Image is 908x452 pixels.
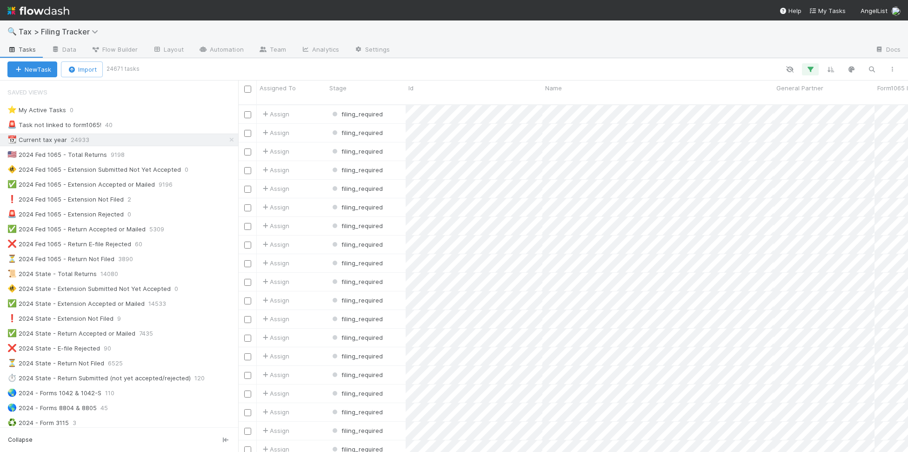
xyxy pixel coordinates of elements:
[194,372,214,384] span: 120
[7,268,97,280] div: 2024 State - Total Returns
[105,387,124,399] span: 110
[107,65,140,73] small: 24671 tasks
[244,167,251,174] input: Toggle Row Selected
[7,179,155,190] div: 2024 Fed 1065 - Extension Accepted or Mailed
[330,258,383,268] div: filing_required
[260,240,289,249] span: Assign
[330,165,383,175] div: filing_required
[7,329,17,337] span: ✅
[260,147,289,156] span: Assign
[330,315,383,323] span: filing_required
[330,351,383,361] div: filing_required
[105,119,122,131] span: 40
[260,333,289,342] span: Assign
[260,370,289,379] span: Assign
[260,83,296,93] span: Assigned To
[861,7,888,14] span: AngelList
[330,389,383,398] div: filing_required
[7,45,36,54] span: Tasks
[330,352,383,360] span: filing_required
[260,426,289,435] span: Assign
[260,184,289,193] span: Assign
[260,258,289,268] div: Assign
[7,298,145,310] div: 2024 State - Extension Accepted or Mailed
[7,135,17,143] span: 📆
[7,344,17,352] span: ❌
[104,343,120,354] span: 90
[330,314,383,324] div: filing_required
[330,185,383,192] span: filing_required
[260,128,289,137] span: Assign
[7,165,17,173] span: 🚸
[7,314,17,322] span: ❗
[71,134,99,146] span: 24933
[244,86,251,93] input: Toggle All Rows Selected
[408,83,414,93] span: Id
[330,390,383,397] span: filing_required
[118,253,142,265] span: 3890
[244,204,251,211] input: Toggle Row Selected
[7,253,114,265] div: 2024 Fed 1065 - Return Not Filed
[260,314,289,324] span: Assign
[330,222,383,229] span: filing_required
[260,221,289,230] span: Assign
[159,179,182,190] span: 9196
[294,43,347,58] a: Analytics
[7,374,17,382] span: ⏱️
[244,223,251,230] input: Toggle Row Selected
[7,313,113,324] div: 2024 State - Extension Not Filed
[139,328,162,339] span: 7435
[330,333,383,342] div: filing_required
[135,238,152,250] span: 60
[191,43,251,58] a: Automation
[100,402,117,414] span: 45
[244,353,251,360] input: Toggle Row Selected
[127,209,140,220] span: 0
[7,150,17,158] span: 🇺🇸
[7,27,17,35] span: 🔍
[19,27,103,36] span: Tax > Filing Tracker
[7,284,17,292] span: 🚸
[891,7,901,16] img: avatar_45ea4894-10ca-450f-982d-dabe3bd75b0b.png
[330,241,383,248] span: filing_required
[244,409,251,416] input: Toggle Row Selected
[251,43,294,58] a: Team
[244,260,251,267] input: Toggle Row Selected
[7,121,17,128] span: 🚨
[330,240,383,249] div: filing_required
[7,83,47,101] span: Saved Views
[7,209,124,220] div: 2024 Fed 1065 - Extension Rejected
[330,221,383,230] div: filing_required
[330,166,383,174] span: filing_required
[330,334,383,341] span: filing_required
[149,223,174,235] span: 5309
[111,149,134,161] span: 9198
[330,277,383,286] div: filing_required
[330,371,383,378] span: filing_required
[7,299,17,307] span: ✅
[145,43,191,58] a: Layout
[7,164,181,175] div: 2024 Fed 1065 - Extension Submitted Not Yet Accepted
[244,316,251,323] input: Toggle Row Selected
[7,106,17,114] span: ⭐
[7,104,66,116] div: My Active Tasks
[260,407,289,417] span: Assign
[84,43,145,58] a: Flow Builder
[7,3,69,19] img: logo-inverted-e16ddd16eac7371096b0.svg
[7,402,97,414] div: 2024 - Forms 8804 & 8805
[347,43,397,58] a: Settings
[244,279,251,286] input: Toggle Row Selected
[330,202,383,212] div: filing_required
[148,298,175,310] span: 14533
[244,148,251,155] input: Toggle Row Selected
[7,372,191,384] div: 2024 State - Return Submitted (not yet accepted/rejected)
[545,83,562,93] span: Name
[7,255,17,263] span: ⏳
[260,165,289,175] span: Assign
[7,134,67,146] div: Current tax year
[330,370,383,379] div: filing_required
[330,297,383,304] span: filing_required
